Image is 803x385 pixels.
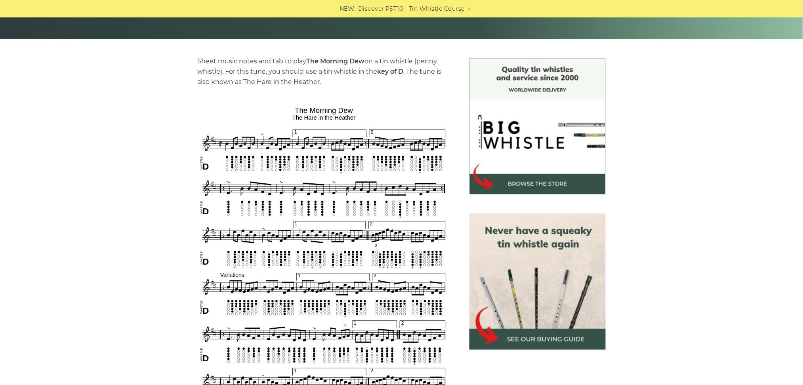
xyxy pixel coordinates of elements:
span: Discover [358,4,384,13]
strong: key of D [378,68,404,75]
img: BigWhistle Tin Whistle Store [469,58,606,194]
a: PST10 - Tin Whistle Course [385,4,465,13]
img: tin whistle buying guide [469,213,606,350]
p: Sheet music notes and tab to play on a tin whistle (penny whistle). For this tune, you should use... [198,56,450,87]
span: NEW: [340,4,356,13]
strong: The Morning Dew [307,57,365,65]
